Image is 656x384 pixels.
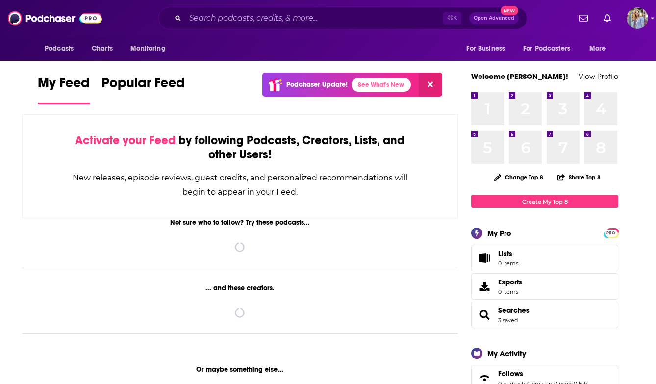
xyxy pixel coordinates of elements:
[498,249,518,258] span: Lists
[101,75,185,97] span: Popular Feed
[605,229,617,236] a: PRO
[471,245,618,271] a: Lists
[487,349,526,358] div: My Activity
[72,133,408,162] div: by following Podcasts, Creators, Lists, and other Users!
[498,260,518,267] span: 0 items
[517,39,584,58] button: open menu
[124,39,178,58] button: open menu
[488,171,549,183] button: Change Top 8
[475,308,494,322] a: Searches
[185,10,443,26] input: Search podcasts, credits, & more...
[130,42,165,55] span: Monitoring
[575,10,592,26] a: Show notifications dropdown
[498,288,522,295] span: 0 items
[469,12,519,24] button: Open AdvancedNew
[22,284,458,292] div: ... and these creators.
[92,42,113,55] span: Charts
[471,302,618,328] span: Searches
[466,42,505,55] span: For Business
[589,42,606,55] span: More
[45,42,74,55] span: Podcasts
[38,75,90,97] span: My Feed
[498,249,512,258] span: Lists
[498,278,522,286] span: Exports
[72,171,408,199] div: New releases, episode reviews, guest credits, and personalized recommendations will begin to appe...
[475,280,494,293] span: Exports
[8,9,102,27] img: Podchaser - Follow, Share and Rate Podcasts
[498,317,518,324] a: 3 saved
[459,39,517,58] button: open menu
[605,230,617,237] span: PRO
[38,75,90,104] a: My Feed
[75,133,176,148] span: Activate your Feed
[627,7,648,29] button: Show profile menu
[22,218,458,227] div: Not sure who to follow? Try these podcasts...
[158,7,527,29] div: Search podcasts, credits, & more...
[352,78,411,92] a: See What's New
[487,229,511,238] div: My Pro
[22,365,458,374] div: Or maybe something else...
[471,195,618,208] a: Create My Top 8
[471,72,568,81] a: Welcome [PERSON_NAME]!
[85,39,119,58] a: Charts
[582,39,618,58] button: open menu
[286,80,348,89] p: Podchaser Update!
[627,7,648,29] span: Logged in as JFMuntsinger
[475,251,494,265] span: Lists
[557,168,601,187] button: Share Top 8
[498,369,588,378] a: Follows
[498,306,530,315] a: Searches
[523,42,570,55] span: For Podcasters
[498,369,523,378] span: Follows
[579,72,618,81] a: View Profile
[600,10,615,26] a: Show notifications dropdown
[101,75,185,104] a: Popular Feed
[471,273,618,300] a: Exports
[443,12,461,25] span: ⌘ K
[38,39,86,58] button: open menu
[501,6,518,15] span: New
[474,16,514,21] span: Open Advanced
[627,7,648,29] img: User Profile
